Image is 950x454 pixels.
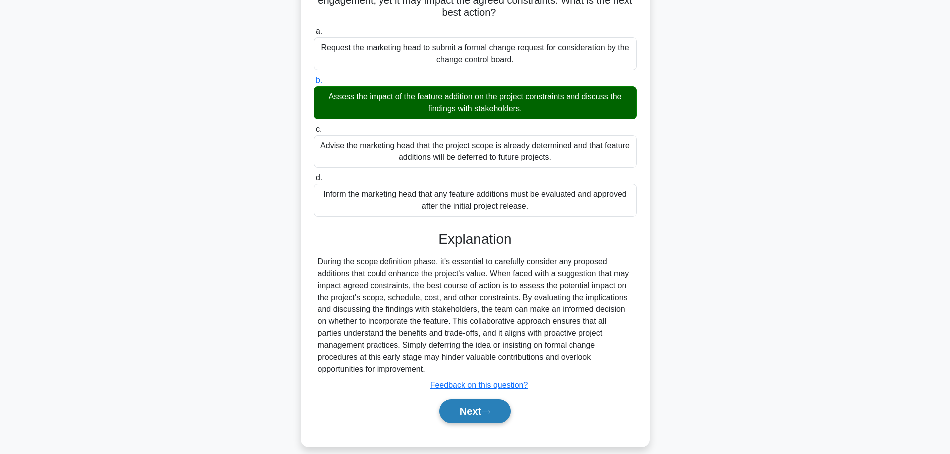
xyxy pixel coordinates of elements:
[430,381,528,389] a: Feedback on this question?
[314,135,637,168] div: Advise the marketing head that the project scope is already determined and that feature additions...
[316,125,322,133] span: c.
[316,173,322,182] span: d.
[316,27,322,35] span: a.
[320,231,631,248] h3: Explanation
[439,399,511,423] button: Next
[314,86,637,119] div: Assess the impact of the feature addition on the project constraints and discuss the findings wit...
[314,37,637,70] div: Request the marketing head to submit a formal change request for consideration by the change cont...
[314,184,637,217] div: Inform the marketing head that any feature additions must be evaluated and approved after the ini...
[316,76,322,84] span: b.
[318,256,633,375] div: During the scope definition phase, it's essential to carefully consider any proposed additions th...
